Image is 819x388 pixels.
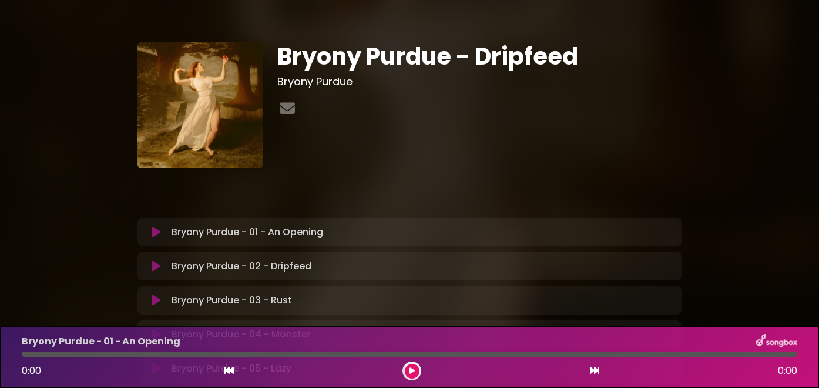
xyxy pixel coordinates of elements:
[22,364,41,377] span: 0:00
[172,293,292,307] p: Bryony Purdue - 03 - Rust
[22,335,180,349] p: Bryony Purdue - 01 - An Opening
[277,42,682,71] h1: Bryony Purdue - Dripfeed
[137,42,263,168] img: 8QkTBjIoQ3GLXpFIIqTA
[277,75,682,88] h3: Bryony Purdue
[756,334,797,349] img: songbox-logo-white.png
[778,364,797,378] span: 0:00
[172,259,311,273] p: Bryony Purdue - 02 - Dripfeed
[172,225,323,239] p: Bryony Purdue - 01 - An Opening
